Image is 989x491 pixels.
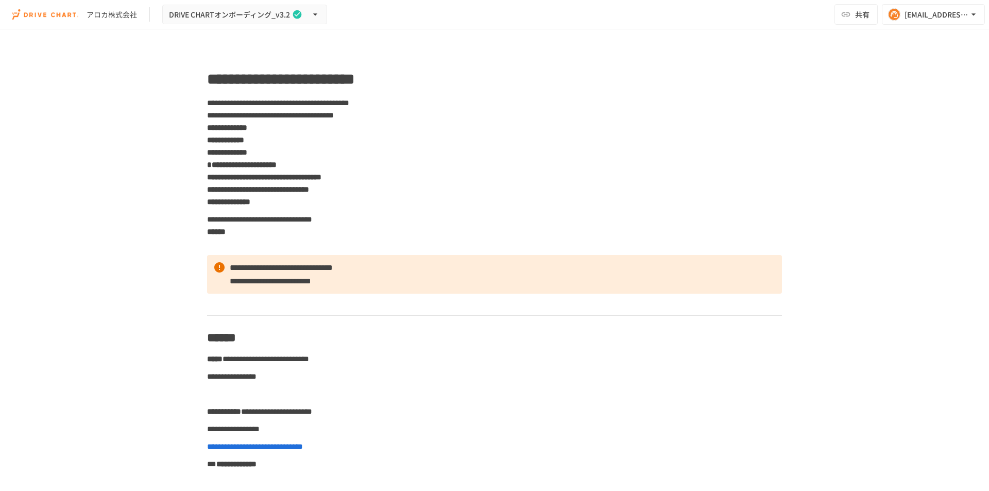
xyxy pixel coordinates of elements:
[87,9,137,20] div: アロカ株式会社
[169,8,290,21] span: DRIVE CHARTオンボーディング_v3.2
[12,6,78,23] img: i9VDDS9JuLRLX3JIUyK59LcYp6Y9cayLPHs4hOxMB9W
[882,4,985,25] button: [EMAIL_ADDRESS][DOMAIN_NAME]
[855,9,869,20] span: 共有
[905,8,968,21] div: [EMAIL_ADDRESS][DOMAIN_NAME]
[834,4,878,25] button: 共有
[162,5,327,25] button: DRIVE CHARTオンボーディング_v3.2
